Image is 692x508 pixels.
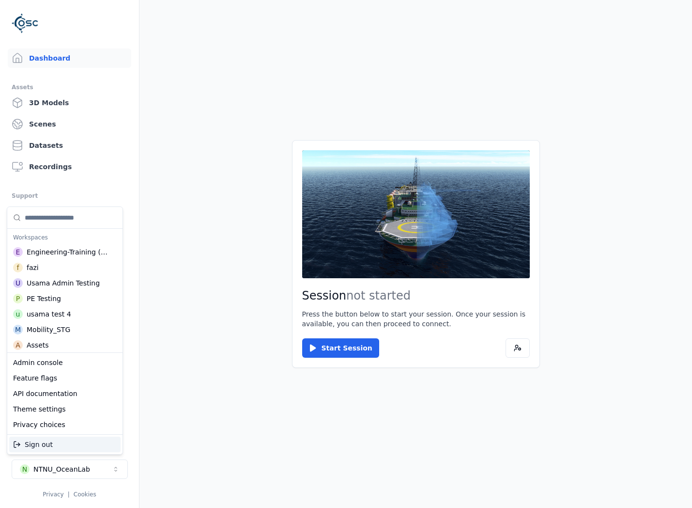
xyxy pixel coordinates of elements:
div: Suggestions [7,207,123,352]
div: usama test 4 [27,309,71,319]
div: Workspaces [9,231,121,244]
div: Assets [27,340,49,350]
div: Privacy choices [9,417,121,432]
div: Feature flags [9,370,121,386]
div: U [13,278,23,288]
div: API documentation [9,386,121,401]
div: Usama Admin Testing [27,278,100,288]
div: Sign out [9,437,121,452]
div: A [13,340,23,350]
div: Mobility_STG [27,325,70,334]
div: PE Testing [27,294,61,303]
div: Suggestions [7,353,123,434]
div: M [13,325,23,334]
div: fazi [27,263,39,272]
div: P [13,294,23,303]
div: u [13,309,23,319]
div: Engineering-Training (SSO Staging) [27,247,111,257]
div: Admin console [9,355,121,370]
div: Suggestions [7,435,123,454]
div: E [13,247,23,257]
div: f [13,263,23,272]
div: Theme settings [9,401,121,417]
